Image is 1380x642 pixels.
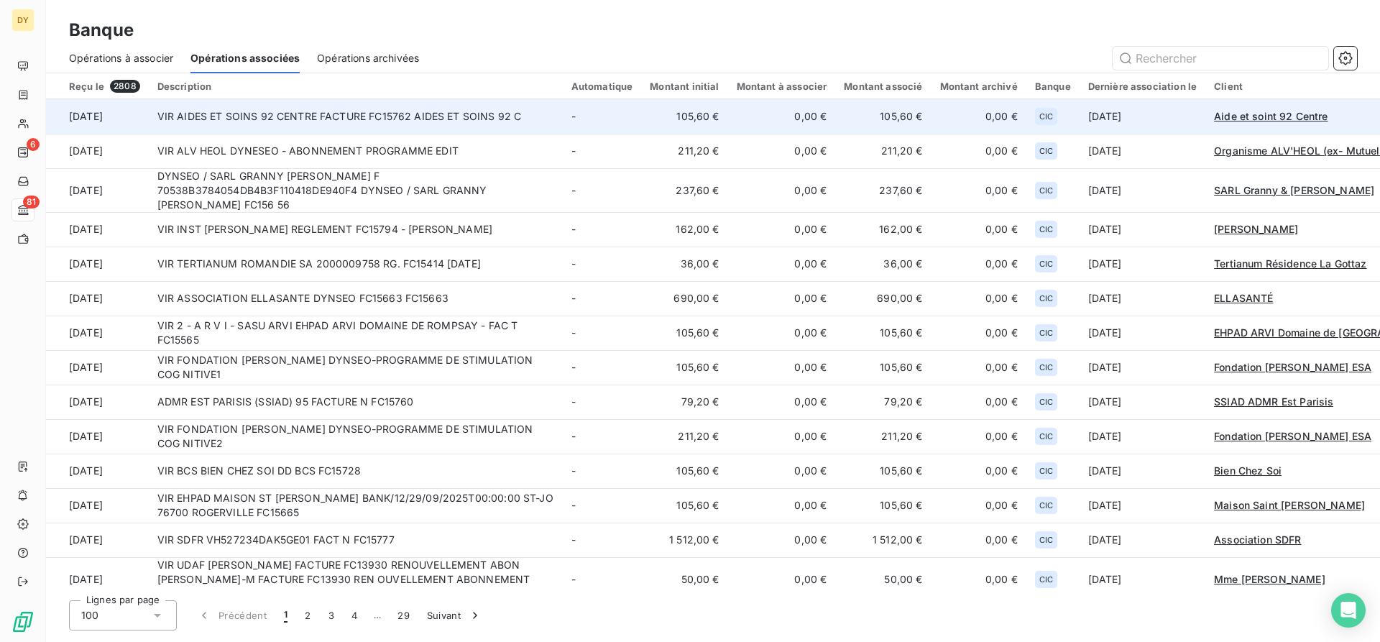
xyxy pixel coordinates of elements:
td: - [563,523,642,557]
td: VIR EHPAD MAISON ST [PERSON_NAME] BANK/12/29/09/2025T00:00:00 ST-JO 76700 ROGERVILLE FC15665 [149,488,563,523]
td: [DATE] [46,419,149,454]
td: [DATE] [46,247,149,281]
a: Association SDFR [1214,533,1301,547]
span: 100 [81,608,98,623]
td: [DATE] [1080,247,1205,281]
div: Reçu le [69,80,140,93]
td: - [563,557,642,601]
td: [DATE] [46,385,149,419]
td: 162,00 € [835,212,931,247]
td: [DATE] [46,454,149,488]
td: - [563,247,642,281]
span: Association SDFR [1214,533,1301,546]
td: VIR BCS BIEN CHEZ SOI DD BCS FC15728 [149,454,563,488]
td: 0,00 € [728,350,836,385]
span: CIC [1039,575,1053,584]
td: 50,00 € [835,557,931,601]
td: 690,00 € [641,281,727,316]
span: 1 [284,608,287,623]
span: CIC [1039,363,1053,372]
td: [DATE] [46,350,149,385]
td: 36,00 € [641,247,727,281]
a: SARL Granny & [PERSON_NAME] [1214,183,1374,198]
td: 211,20 € [835,134,931,168]
button: 29 [389,600,418,630]
td: - [563,350,642,385]
td: 105,60 € [641,350,727,385]
a: Aide et soint 92 Centre [1214,109,1328,124]
span: CIC [1039,147,1053,155]
a: Mme [PERSON_NAME] [1214,572,1325,587]
td: [DATE] [46,168,149,212]
h3: Banque [69,17,134,43]
td: 105,60 € [641,316,727,350]
td: 0,00 € [728,281,836,316]
td: 0,00 € [931,212,1026,247]
td: 0,00 € [931,281,1026,316]
td: 211,20 € [641,134,727,168]
td: [DATE] [1080,350,1205,385]
img: Logo LeanPay [11,610,34,633]
span: … [366,604,389,627]
td: - [563,168,642,212]
span: ELLASANTÉ [1214,292,1273,304]
td: [DATE] [46,316,149,350]
button: 3 [320,600,343,630]
button: Suivant [418,600,491,630]
td: 1 512,00 € [835,523,931,557]
span: CIC [1039,467,1053,475]
td: 0,00 € [728,168,836,212]
span: 81 [23,196,40,208]
span: CIC [1039,536,1053,544]
td: 0,00 € [728,99,836,134]
td: 105,60 € [641,99,727,134]
td: 211,20 € [835,419,931,454]
span: Opérations associées [190,51,300,65]
td: [DATE] [1080,281,1205,316]
div: Montant à associer [737,81,827,92]
td: VIR TERTIANUM ROMANDIE SA 2000009758 RG. FC15414 [DATE] [149,247,563,281]
td: [DATE] [1080,316,1205,350]
span: SARL Granny & [PERSON_NAME] [1214,184,1374,196]
td: - [563,316,642,350]
div: Montant archivé [940,81,1018,92]
td: [DATE] [1080,385,1205,419]
td: 105,60 € [835,488,931,523]
td: 0,00 € [931,488,1026,523]
td: [DATE] [1080,168,1205,212]
td: 0,00 € [931,134,1026,168]
div: Montant associé [844,81,922,92]
span: CIC [1039,432,1053,441]
div: DY [11,9,34,32]
td: [DATE] [46,557,149,601]
td: 105,60 € [835,350,931,385]
td: 0,00 € [931,350,1026,385]
td: 0,00 € [728,523,836,557]
td: - [563,99,642,134]
a: Maison Saint [PERSON_NAME] [1214,498,1365,513]
td: - [563,134,642,168]
td: - [563,419,642,454]
td: 0,00 € [728,134,836,168]
td: 0,00 € [931,419,1026,454]
td: ADMR EST PARISIS (SSIAD) 95 FACTURE N FC15760 [149,385,563,419]
span: Fondation [PERSON_NAME] ESA [1214,361,1371,373]
td: 79,20 € [835,385,931,419]
button: 4 [343,600,366,630]
td: 211,20 € [641,419,727,454]
span: 2808 [110,80,140,93]
td: 79,20 € [641,385,727,419]
span: CIC [1039,329,1053,337]
button: Précédent [188,600,275,630]
td: 0,00 € [931,523,1026,557]
span: [PERSON_NAME] [1214,223,1298,235]
td: 0,00 € [728,454,836,488]
a: Tertianum Résidence La Gottaz [1214,257,1366,271]
td: 50,00 € [641,557,727,601]
td: [DATE] [46,99,149,134]
span: Aide et soint 92 Centre [1214,110,1328,122]
span: CIC [1039,112,1053,121]
td: - [563,454,642,488]
span: Opérations à associer [69,51,173,65]
td: VIR SDFR VH527234DAK5GE01 FACT N FC15777 [149,523,563,557]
